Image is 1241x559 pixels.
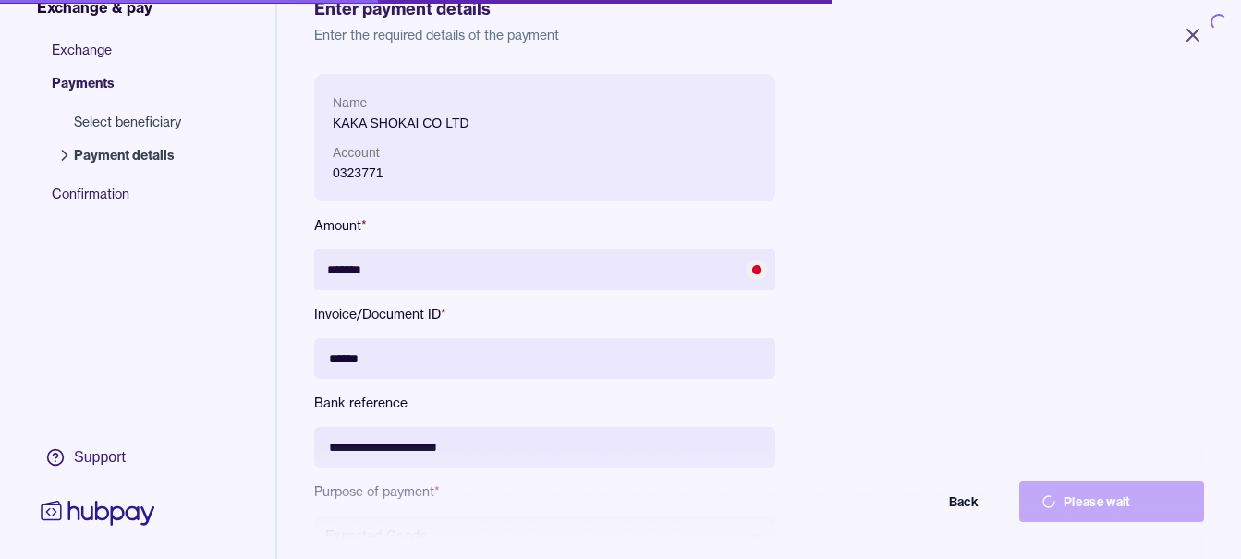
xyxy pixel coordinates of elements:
span: Exchange [52,41,200,74]
p: Enter the required details of the payment [314,26,1204,44]
label: Invoice/Document ID [314,305,775,323]
label: Amount [314,216,775,235]
p: Name [333,92,757,113]
a: Support [37,438,159,477]
p: 0323771 [333,163,757,183]
label: Bank reference [314,394,775,412]
span: Payment details [74,146,181,164]
span: Payments [52,74,200,107]
button: Close [1160,15,1226,55]
p: Account [333,142,757,163]
span: Confirmation [52,185,200,218]
div: Support [74,447,126,468]
p: KAKA SHOKAI CO LTD [333,113,757,133]
span: Select beneficiary [74,113,181,131]
span: Exported Goods [325,527,742,545]
button: Back [816,481,1001,522]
